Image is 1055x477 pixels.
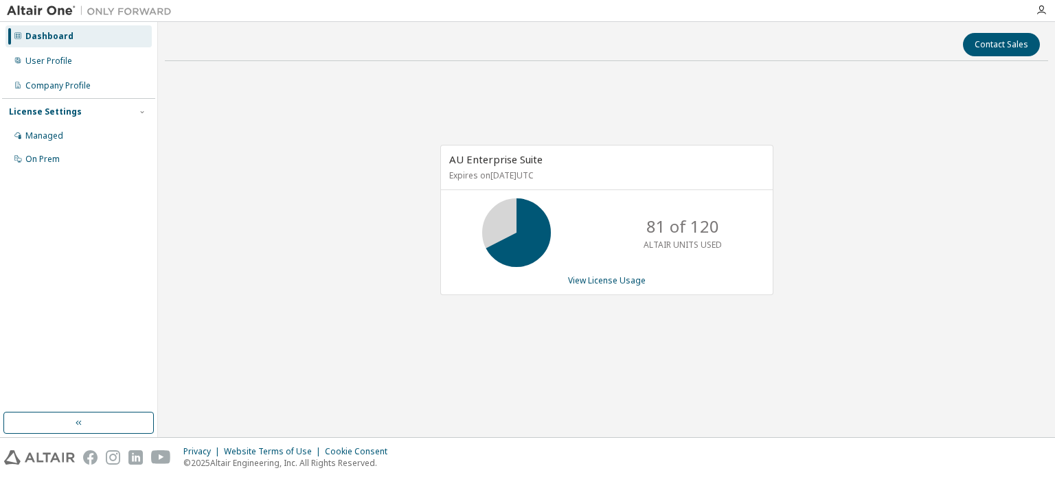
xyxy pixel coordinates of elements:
img: youtube.svg [151,450,171,465]
a: View License Usage [568,275,646,286]
img: instagram.svg [106,450,120,465]
p: Expires on [DATE] UTC [449,170,761,181]
div: Website Terms of Use [224,446,325,457]
p: 81 of 120 [646,215,719,238]
div: Cookie Consent [325,446,396,457]
div: Privacy [183,446,224,457]
div: Managed [25,130,63,141]
img: linkedin.svg [128,450,143,465]
div: On Prem [25,154,60,165]
div: Company Profile [25,80,91,91]
img: Altair One [7,4,179,18]
span: AU Enterprise Suite [449,152,543,166]
p: ALTAIR UNITS USED [644,239,722,251]
p: © 2025 Altair Engineering, Inc. All Rights Reserved. [183,457,396,469]
div: User Profile [25,56,72,67]
img: facebook.svg [83,450,98,465]
div: License Settings [9,106,82,117]
img: altair_logo.svg [4,450,75,465]
div: Dashboard [25,31,73,42]
button: Contact Sales [963,33,1040,56]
